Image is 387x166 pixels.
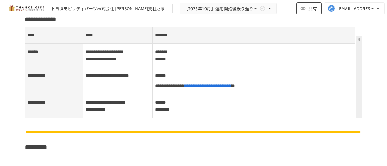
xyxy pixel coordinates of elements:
[51,5,165,12] div: トヨタモビリティパーツ株式会社 [PERSON_NAME]支社さま
[7,4,46,13] img: mMP1OxWUAhQbsRWCurg7vIHe5HqDpP7qZo7fRoNLXQh
[324,2,385,14] button: [EMAIL_ADDRESS][DOMAIN_NAME]
[296,2,322,14] button: 共有
[308,5,317,12] span: 共有
[25,130,362,134] img: n6GUNqEHdaibHc1RYGm9WDNsCbxr1vBAv6Dpu1pJovz
[337,5,375,12] div: [EMAIL_ADDRESS][DOMAIN_NAME]
[184,5,258,12] span: 【2025年10月】運用開始後振り返りミーティング
[180,3,277,14] button: 【2025年10月】運用開始後振り返りミーティング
